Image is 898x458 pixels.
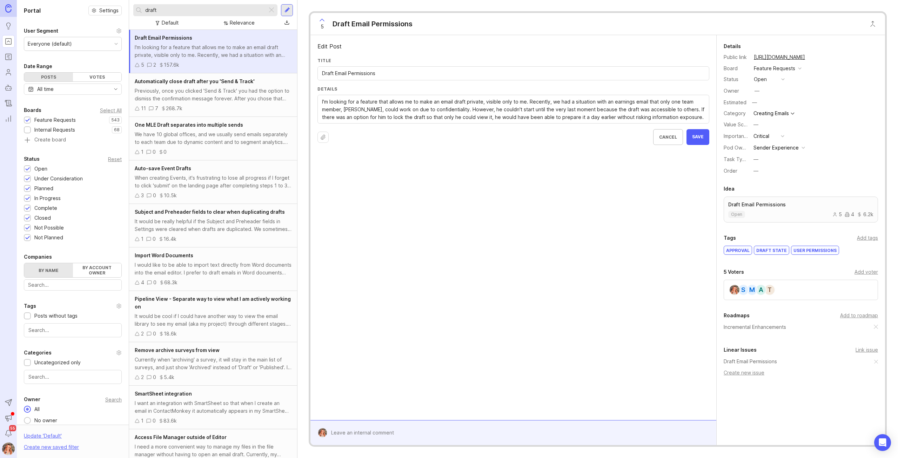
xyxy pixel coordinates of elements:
div: I want an integration with SmartSheet so that when I create an email in ContactMonkey it automati... [135,399,291,415]
div: T [764,284,775,296]
div: Companies [24,253,52,261]
span: Auto-save Event Drafts [135,165,191,171]
span: Import Word Documents [135,252,193,258]
div: Details [724,42,741,51]
span: Draft Email Permissions [135,35,192,41]
div: 1 [141,148,143,156]
div: Boards [24,106,41,114]
img: Canny Home [5,4,12,12]
label: Task Type [724,156,749,162]
input: Search... [145,6,264,14]
a: Subject and Preheader fields to clear when duplicating draftsIt would be really helpful if the Su... [129,204,297,247]
div: Sender Experience [753,144,799,152]
div: Under Consideration [34,175,83,182]
div: I'm looking for a feature that allows me to make an email draft private, visible only to me. Rece... [135,44,291,59]
div: 68.3k [164,279,177,286]
a: Incremental Enhancements [724,323,786,331]
div: — [750,98,759,107]
label: Title [317,58,709,64]
div: Date Range [24,62,52,71]
div: M [746,284,758,296]
a: Draft Email PermissionsI'm looking for a feature that allows me to make an email draft private, v... [129,30,297,73]
div: 0 [153,330,156,338]
button: Notifications [2,427,15,440]
div: Everyone (default) [28,40,72,48]
a: Import Word DocumentsI would like to be able to import text directly from Word documents into the... [129,247,297,291]
div: Planned [34,185,53,192]
div: All [31,405,43,413]
div: — [753,167,758,175]
img: Bronwen W [727,285,742,295]
a: Users [2,66,15,79]
div: S [738,284,749,296]
div: Uncategorized only [34,359,81,366]
div: 18.6k [164,330,177,338]
div: I would like to be able to import text directly from Word documents into the email editor. I pref... [135,261,291,277]
div: 0 [153,148,156,156]
div: 5.4k [164,373,174,381]
div: Open [34,165,47,173]
label: By account owner [73,263,122,277]
span: One MLE Draft separates into multiple sends [135,122,243,128]
div: 0 [153,373,156,381]
div: 0 [153,235,156,243]
a: Autopilot [2,81,15,94]
div: Owner [24,395,40,404]
div: Add tags [857,234,878,242]
div: Posts without tags [34,312,78,320]
div: Edit Post [317,42,709,51]
a: Reporting [2,112,15,125]
label: By name [24,263,73,277]
div: 0 [153,279,156,286]
div: No owner [31,417,61,424]
a: Draft Email Permissions [724,358,777,365]
div: It would be cool if I could have another way to view the email library to see my email (aka my pr... [135,312,291,328]
div: 10.5k [164,192,177,199]
div: Draft Email Permissions [333,19,413,29]
div: Estimated [724,100,746,105]
a: Portal [2,35,15,48]
input: Short, descriptive title [322,69,705,77]
div: Tags [724,234,736,242]
a: Ideas [2,20,15,32]
a: Settings [88,6,122,15]
div: In Progress [34,194,61,202]
div: Closed [34,214,51,222]
span: Settings [99,7,119,14]
button: Send to Autopilot [2,396,15,409]
div: 157.6k [164,61,179,69]
span: 55 [9,425,16,431]
div: Status [724,75,748,83]
div: Linear Issues [724,346,757,354]
svg: toggle icon [110,86,121,92]
div: Create new saved filter [24,443,79,451]
div: — [753,155,758,163]
div: — [755,87,759,95]
label: Value Scale [724,121,751,127]
div: A [755,284,766,296]
div: 4 [141,279,144,286]
input: Search... [28,281,118,289]
button: Save [686,129,709,145]
div: Creating Emails [753,111,789,116]
div: Relevance [230,19,255,27]
a: SmartSheet integrationI want an integration with SmartSheet so that when I create an email in Con... [129,386,297,429]
button: Bronwen W [2,443,15,455]
div: Open Intercom Messenger [874,434,891,451]
div: Search [105,398,122,401]
label: Importance [724,133,750,139]
p: 543 [111,117,120,123]
span: 5 [321,23,324,31]
div: Add voter [855,268,878,276]
div: Owner [724,87,748,95]
span: Save [692,134,704,140]
div: Tags [24,302,36,310]
a: One MLE Draft separates into multiple sendsWe have 10 global offices, and we usually send emails ... [129,117,297,160]
div: 7 [155,105,158,112]
input: Search... [28,326,117,334]
div: 6.2k [857,212,873,217]
label: Pod Ownership [724,145,759,151]
div: Status [24,155,40,163]
div: Reset [108,157,122,161]
div: 2 [141,373,144,381]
